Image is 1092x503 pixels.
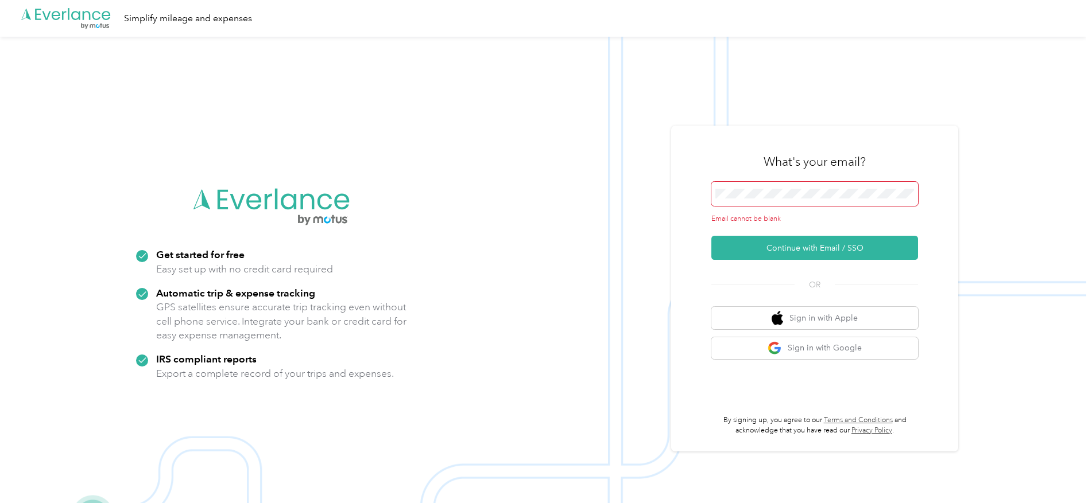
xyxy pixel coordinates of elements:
[711,214,918,224] div: Email cannot be blank
[156,353,257,365] strong: IRS compliant reports
[156,300,407,342] p: GPS satellites ensure accurate trip tracking even without cell phone service. Integrate your bank...
[156,366,394,381] p: Export a complete record of your trips and expenses.
[764,154,866,170] h3: What's your email?
[711,307,918,329] button: apple logoSign in with Apple
[711,236,918,260] button: Continue with Email / SSO
[768,341,782,356] img: google logo
[124,11,252,26] div: Simplify mileage and expenses
[795,279,835,291] span: OR
[772,311,783,325] img: apple logo
[711,337,918,360] button: google logoSign in with Google
[156,287,315,299] strong: Automatic trip & expense tracking
[156,262,333,276] p: Easy set up with no credit card required
[711,415,918,435] p: By signing up, you agree to our and acknowledge that you have read our .
[851,426,892,435] a: Privacy Policy
[824,416,893,424] a: Terms and Conditions
[156,248,245,260] strong: Get started for free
